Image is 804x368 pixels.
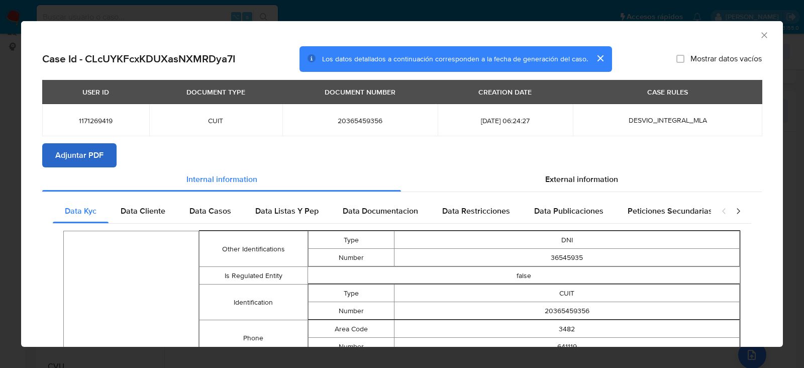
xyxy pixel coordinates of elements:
[54,116,137,125] span: 1171269419
[21,21,783,347] div: closure-recommendation-modal
[199,320,308,356] td: Phone
[759,30,768,39] button: Cerrar ventana
[308,320,394,338] td: Area Code
[394,231,740,249] td: DNI
[394,320,740,338] td: 3482
[394,302,740,320] td: 20365459356
[308,338,394,355] td: Number
[65,205,96,217] span: Data Kyc
[394,249,740,266] td: 36545935
[629,115,707,125] span: DESVIO_INTEGRAL_MLA
[199,285,308,320] td: Identification
[76,83,115,101] div: USER ID
[308,231,394,249] td: Type
[161,116,270,125] span: CUIT
[42,167,762,192] div: Detailed info
[472,83,538,101] div: CREATION DATE
[545,173,618,185] span: External information
[322,54,588,64] span: Los datos detallados a continuación corresponden a la fecha de generación del caso.
[42,143,117,167] button: Adjuntar PDF
[308,285,394,302] td: Type
[676,55,684,63] input: Mostrar datos vacíos
[628,205,713,217] span: Peticiones Secundarias
[189,205,231,217] span: Data Casos
[343,205,418,217] span: Data Documentacion
[199,231,308,267] td: Other Identifications
[690,54,762,64] span: Mostrar datos vacíos
[186,173,257,185] span: Internal information
[294,116,426,125] span: 20365459356
[442,205,510,217] span: Data Restricciones
[255,205,319,217] span: Data Listas Y Pep
[199,267,308,285] td: Is Regulated Entity
[641,83,694,101] div: CASE RULES
[308,249,394,266] td: Number
[450,116,561,125] span: [DATE] 06:24:27
[534,205,604,217] span: Data Publicaciones
[42,52,235,65] h2: Case Id - CLcUYKFcxKDUXasNXMRDya7I
[308,302,394,320] td: Number
[121,205,165,217] span: Data Cliente
[53,199,711,223] div: Detailed internal info
[394,285,740,302] td: CUIT
[394,338,740,355] td: 641119
[588,46,612,70] button: cerrar
[55,144,104,166] span: Adjuntar PDF
[319,83,401,101] div: DOCUMENT NUMBER
[180,83,251,101] div: DOCUMENT TYPE
[308,267,740,285] td: false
